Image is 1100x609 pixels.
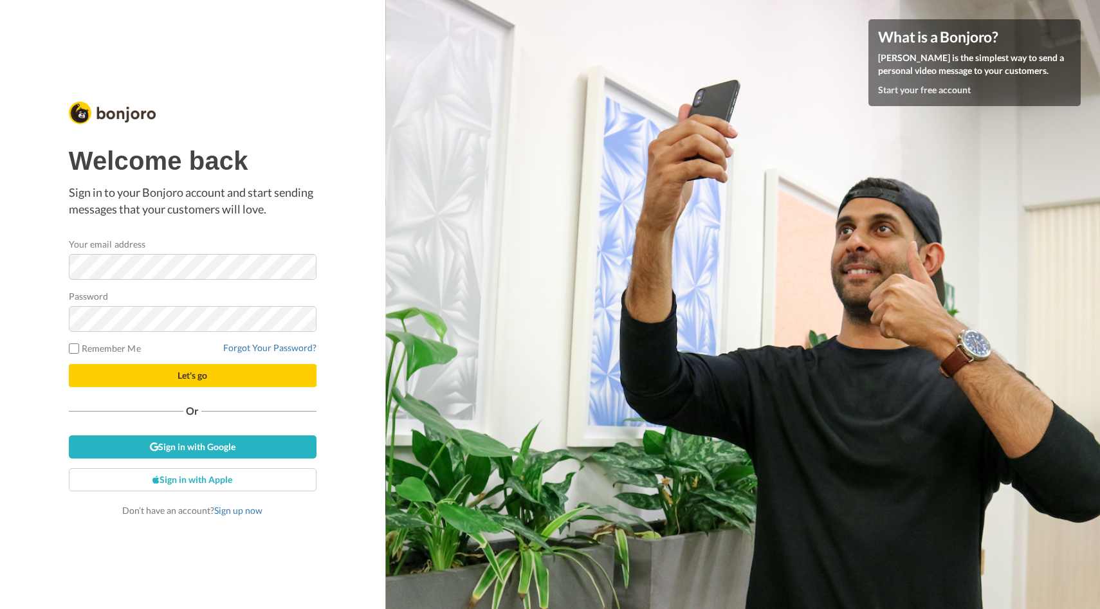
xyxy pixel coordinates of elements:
[69,435,316,459] a: Sign in with Google
[69,289,109,303] label: Password
[178,370,207,381] span: Let's go
[69,364,316,387] button: Let's go
[122,505,262,516] span: Don’t have an account?
[69,468,316,491] a: Sign in with Apple
[878,29,1071,45] h4: What is a Bonjoro?
[69,341,141,355] label: Remember Me
[223,342,316,353] a: Forgot Your Password?
[183,406,201,415] span: Or
[69,343,79,354] input: Remember Me
[878,51,1071,77] p: [PERSON_NAME] is the simplest way to send a personal video message to your customers.
[69,185,316,217] p: Sign in to your Bonjoro account and start sending messages that your customers will love.
[69,237,145,251] label: Your email address
[69,147,316,175] h1: Welcome back
[214,505,262,516] a: Sign up now
[878,84,971,95] a: Start your free account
